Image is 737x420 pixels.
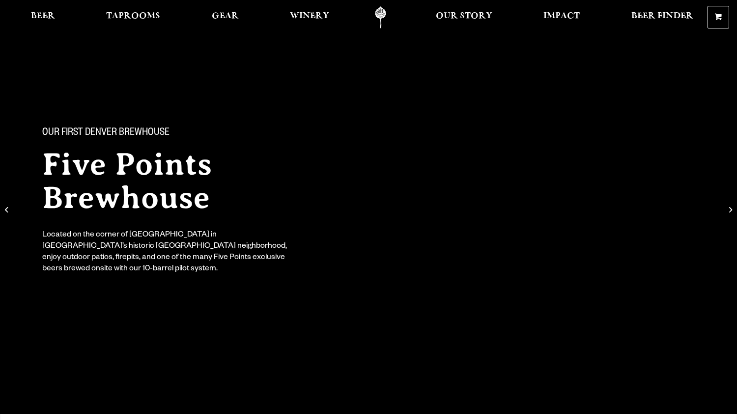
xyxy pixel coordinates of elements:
a: Taprooms [100,6,167,28]
a: Gear [205,6,245,28]
span: Beer Finder [631,12,693,20]
span: Beer [31,12,55,20]
a: Beer [25,6,61,28]
h2: Five Points Brewhouse [42,148,349,214]
span: Winery [290,12,329,20]
a: Odell Home [362,6,399,28]
span: Gear [212,12,239,20]
a: Beer Finder [625,6,700,28]
span: Impact [543,12,580,20]
a: Winery [283,6,336,28]
a: Our Story [429,6,499,28]
a: Impact [537,6,586,28]
span: Our Story [436,12,492,20]
span: Our First Denver Brewhouse [42,127,170,140]
div: Located on the corner of [GEOGRAPHIC_DATA] in [GEOGRAPHIC_DATA]’s historic [GEOGRAPHIC_DATA] neig... [42,230,294,275]
span: Taprooms [106,12,160,20]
